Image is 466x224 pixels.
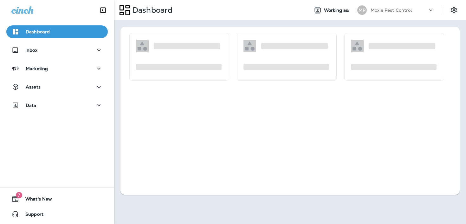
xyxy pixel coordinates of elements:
[6,44,108,56] button: Inbox
[357,5,367,15] div: MP
[26,103,36,108] p: Data
[6,208,108,221] button: Support
[371,8,412,13] p: Moxie Pest Control
[16,192,22,198] span: 7
[19,212,43,219] span: Support
[6,193,108,205] button: 7What's New
[6,62,108,75] button: Marketing
[324,8,351,13] span: Working as:
[448,4,460,16] button: Settings
[26,29,50,34] p: Dashboard
[6,81,108,93] button: Assets
[6,99,108,112] button: Data
[26,66,48,71] p: Marketing
[25,48,37,53] p: Inbox
[19,196,52,204] span: What's New
[26,84,41,89] p: Assets
[130,5,172,15] p: Dashboard
[94,4,112,16] button: Collapse Sidebar
[6,25,108,38] button: Dashboard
